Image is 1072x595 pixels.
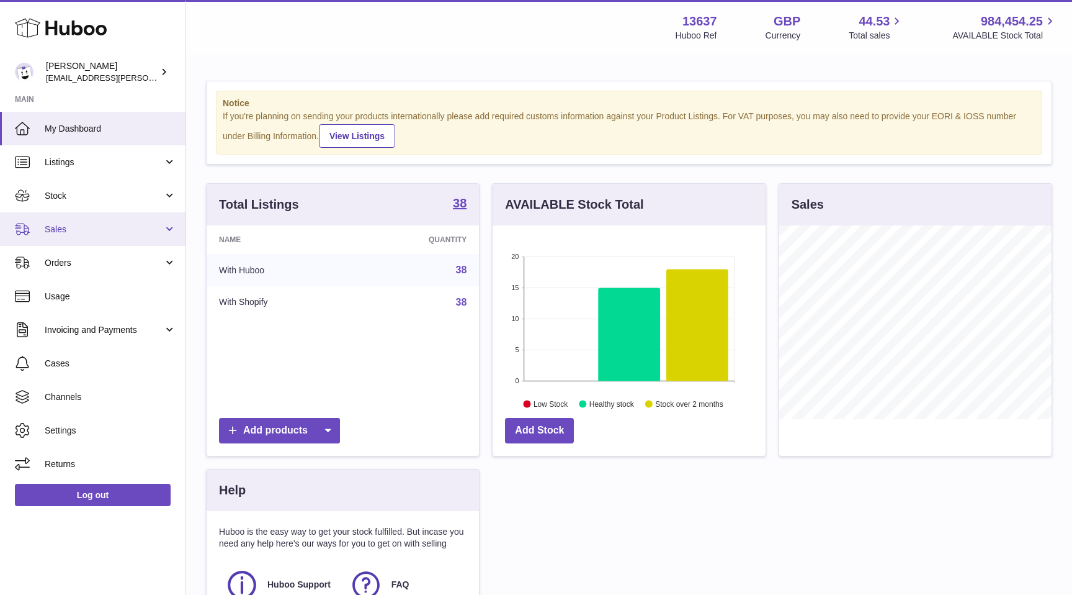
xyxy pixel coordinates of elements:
[45,157,163,168] span: Listings
[952,30,1057,42] span: AVAILABLE Stock Total
[45,257,163,269] span: Orders
[319,124,395,148] a: View Listings
[792,196,824,213] h3: Sales
[589,399,635,408] text: Healthy stock
[207,225,354,254] th: Name
[45,190,163,202] span: Stock
[219,482,246,499] h3: Help
[45,358,176,370] span: Cases
[766,30,801,42] div: Currency
[391,579,409,591] span: FAQ
[453,197,467,212] a: 38
[534,399,568,408] text: Low Stock
[45,224,163,235] span: Sales
[15,484,171,506] a: Log out
[849,13,904,42] a: 44.53 Total sales
[505,196,643,213] h3: AVAILABLE Stock Total
[223,111,1035,148] div: If you're planning on sending your products internationally please add required customs informati...
[952,13,1057,42] a: 984,454.25 AVAILABLE Stock Total
[859,13,890,30] span: 44.53
[45,123,176,135] span: My Dashboard
[46,73,249,83] span: [EMAIL_ADDRESS][PERSON_NAME][DOMAIN_NAME]
[354,225,479,254] th: Quantity
[656,399,723,408] text: Stock over 2 months
[45,425,176,437] span: Settings
[981,13,1043,30] span: 984,454.25
[45,458,176,470] span: Returns
[682,13,717,30] strong: 13637
[219,526,467,550] p: Huboo is the easy way to get your stock fulfilled. But incase you need any help here's our ways f...
[267,579,331,591] span: Huboo Support
[45,391,176,403] span: Channels
[207,286,354,319] td: With Shopify
[774,13,800,30] strong: GBP
[15,63,33,81] img: jonny@ledda.co
[45,291,176,302] span: Usage
[219,196,299,213] h3: Total Listings
[456,297,467,307] a: 38
[223,98,1035,109] strong: Notice
[456,265,467,275] a: 38
[46,60,158,84] div: [PERSON_NAME]
[45,324,163,336] span: Invoicing and Payments
[676,30,717,42] div: Huboo Ref
[512,253,519,260] text: 20
[505,418,574,443] a: Add Stock
[512,315,519,322] text: 10
[516,377,519,384] text: 0
[512,284,519,291] text: 15
[207,254,354,286] td: With Huboo
[516,346,519,353] text: 5
[453,197,467,209] strong: 38
[849,30,904,42] span: Total sales
[219,418,340,443] a: Add products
